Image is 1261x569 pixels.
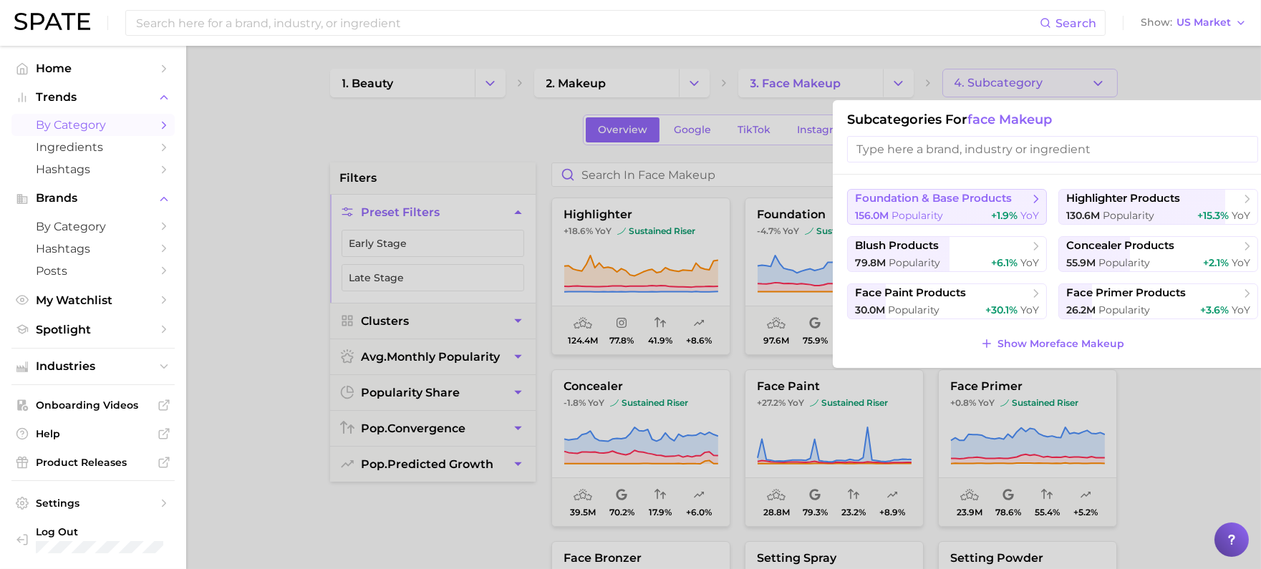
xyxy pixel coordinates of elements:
[1020,209,1039,222] span: YoY
[855,256,886,269] span: 79.8m
[1098,256,1150,269] span: Popularity
[36,323,150,336] span: Spotlight
[36,456,150,469] span: Product Releases
[36,162,150,176] span: Hashtags
[11,289,175,311] a: My Watchlist
[36,62,150,75] span: Home
[36,427,150,440] span: Help
[1232,256,1250,269] span: YoY
[36,399,150,412] span: Onboarding Videos
[1232,209,1250,222] span: YoY
[11,57,175,79] a: Home
[1055,16,1096,30] span: Search
[855,239,939,253] span: blush products
[855,209,889,222] span: 156.0m
[1141,19,1172,26] span: Show
[11,238,175,260] a: Hashtags
[36,192,150,205] span: Brands
[11,452,175,473] a: Product Releases
[997,338,1124,350] span: Show More face makeup
[11,158,175,180] a: Hashtags
[892,209,943,222] span: Popularity
[888,303,939,316] span: Popularity
[855,303,885,316] span: 30.0m
[36,293,150,307] span: My Watchlist
[1200,303,1229,316] span: +3.6%
[847,136,1258,162] input: Type here a brand, industry or ingredient
[847,189,1047,225] button: foundation & base products156.0m Popularity+1.9% YoY
[36,220,150,233] span: by Category
[977,334,1128,354] button: Show Moreface makeup
[1177,19,1231,26] span: US Market
[1066,256,1096,269] span: 55.9m
[11,114,175,136] a: by Category
[855,286,966,300] span: face paint products
[985,303,1018,316] span: +30.1%
[1103,209,1154,222] span: Popularity
[11,215,175,238] a: by Category
[1066,209,1100,222] span: 130.6m
[36,118,150,132] span: by Category
[1197,209,1229,222] span: +15.3%
[967,112,1052,127] span: face makeup
[14,13,90,30] img: SPATE
[36,497,150,510] span: Settings
[991,256,1018,269] span: +6.1%
[36,264,150,278] span: Posts
[11,260,175,282] a: Posts
[36,140,150,154] span: Ingredients
[11,423,175,444] a: Help
[1058,283,1258,319] button: face primer products26.2m Popularity+3.6% YoY
[889,256,940,269] span: Popularity
[847,283,1047,319] button: face paint products30.0m Popularity+30.1% YoY
[11,87,175,108] button: Trends
[1203,256,1229,269] span: +2.1%
[1058,189,1258,225] button: highlighter products130.6m Popularity+15.3% YoY
[847,112,1258,127] h1: Subcategories for
[1058,236,1258,272] button: concealer products55.9m Popularity+2.1% YoY
[36,360,150,373] span: Industries
[11,394,175,416] a: Onboarding Videos
[855,192,1012,205] span: foundation & base products
[1066,239,1174,253] span: concealer products
[1020,256,1039,269] span: YoY
[11,521,175,558] a: Log out. Currently logged in with e-mail caitlin.delaney@loreal.com.
[36,525,170,538] span: Log Out
[847,236,1047,272] button: blush products79.8m Popularity+6.1% YoY
[36,91,150,104] span: Trends
[991,209,1018,222] span: +1.9%
[11,136,175,158] a: Ingredients
[11,188,175,209] button: Brands
[1098,303,1150,316] span: Popularity
[1020,303,1039,316] span: YoY
[1232,303,1250,316] span: YoY
[36,242,150,256] span: Hashtags
[11,492,175,514] a: Settings
[1066,192,1180,205] span: highlighter products
[1066,303,1096,316] span: 26.2m
[11,318,175,341] a: Spotlight
[1066,286,1186,300] span: face primer products
[11,356,175,377] button: Industries
[1137,14,1250,32] button: ShowUS Market
[135,11,1040,35] input: Search here for a brand, industry, or ingredient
